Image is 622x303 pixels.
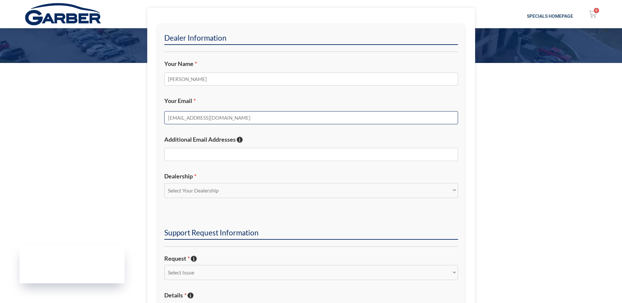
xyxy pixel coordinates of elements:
[164,60,458,68] label: Your Name
[164,136,236,143] span: Additional Email Addresses
[164,228,458,240] h2: Support Request Information
[164,292,187,299] span: Details
[164,33,458,45] h2: Dealer Information
[20,246,125,283] iframe: Garber Digital Marketing Status
[164,255,190,262] span: Request
[164,97,458,105] label: Your Email
[164,172,458,180] label: Dealership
